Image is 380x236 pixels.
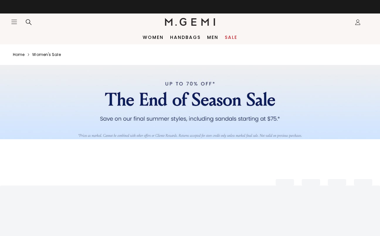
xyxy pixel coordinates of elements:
a: Women [143,35,164,40]
button: Open site menu [11,19,17,25]
a: Men [207,35,218,40]
a: Sale [225,35,237,40]
img: M.Gemi [165,18,215,26]
a: Home [13,52,24,57]
a: Women's sale [32,52,61,57]
a: Handbags [170,35,201,40]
